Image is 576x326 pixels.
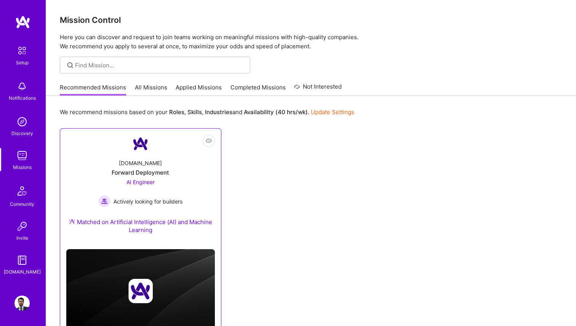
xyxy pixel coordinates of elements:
a: User Avatar [13,296,32,311]
img: Company logo [128,279,153,303]
a: Applied Missions [176,83,222,96]
span: Actively looking for builders [114,197,182,205]
p: Here you can discover and request to join teams working on meaningful missions with high-quality ... [60,33,562,51]
a: Company Logo[DOMAIN_NAME]Forward DeploymentAI Engineer Actively looking for buildersActively look... [66,135,215,243]
i: icon SearchGrey [66,61,75,70]
img: guide book [14,253,30,268]
a: Update Settings [311,108,354,116]
div: Invite [16,234,28,242]
div: [DOMAIN_NAME] [4,268,41,276]
b: Roles [169,108,184,116]
img: bell [14,79,30,94]
a: Completed Missions [230,83,286,96]
i: icon EyeClosed [206,138,212,144]
div: Forward Deployment [112,169,169,177]
span: AI Engineer [126,179,155,185]
img: Community [13,182,31,200]
a: Not Interested [294,82,342,96]
img: discovery [14,114,30,129]
div: [DOMAIN_NAME] [119,159,162,167]
div: Discovery [11,129,33,137]
img: Actively looking for builders [98,195,110,207]
img: logo [15,15,30,29]
div: Matched on Artificial Intelligence (AI) and Machine Learning [66,218,215,234]
b: Industries [205,108,232,116]
a: Recommended Missions [60,83,126,96]
div: Setup [16,59,29,67]
div: Notifications [9,94,36,102]
div: Community [10,200,34,208]
div: Missions [13,163,32,171]
img: teamwork [14,148,30,163]
img: Ateam Purple Icon [69,218,75,224]
p: We recommend missions based on your , , and . [60,108,354,116]
h3: Mission Control [60,15,562,25]
img: User Avatar [14,296,30,311]
a: All Missions [135,83,167,96]
img: Company Logo [131,135,150,153]
img: setup [14,43,30,59]
b: Skills [187,108,202,116]
img: Invite [14,219,30,234]
b: Availability (40 hrs/wk) [244,108,308,116]
input: Find Mission... [75,61,245,69]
